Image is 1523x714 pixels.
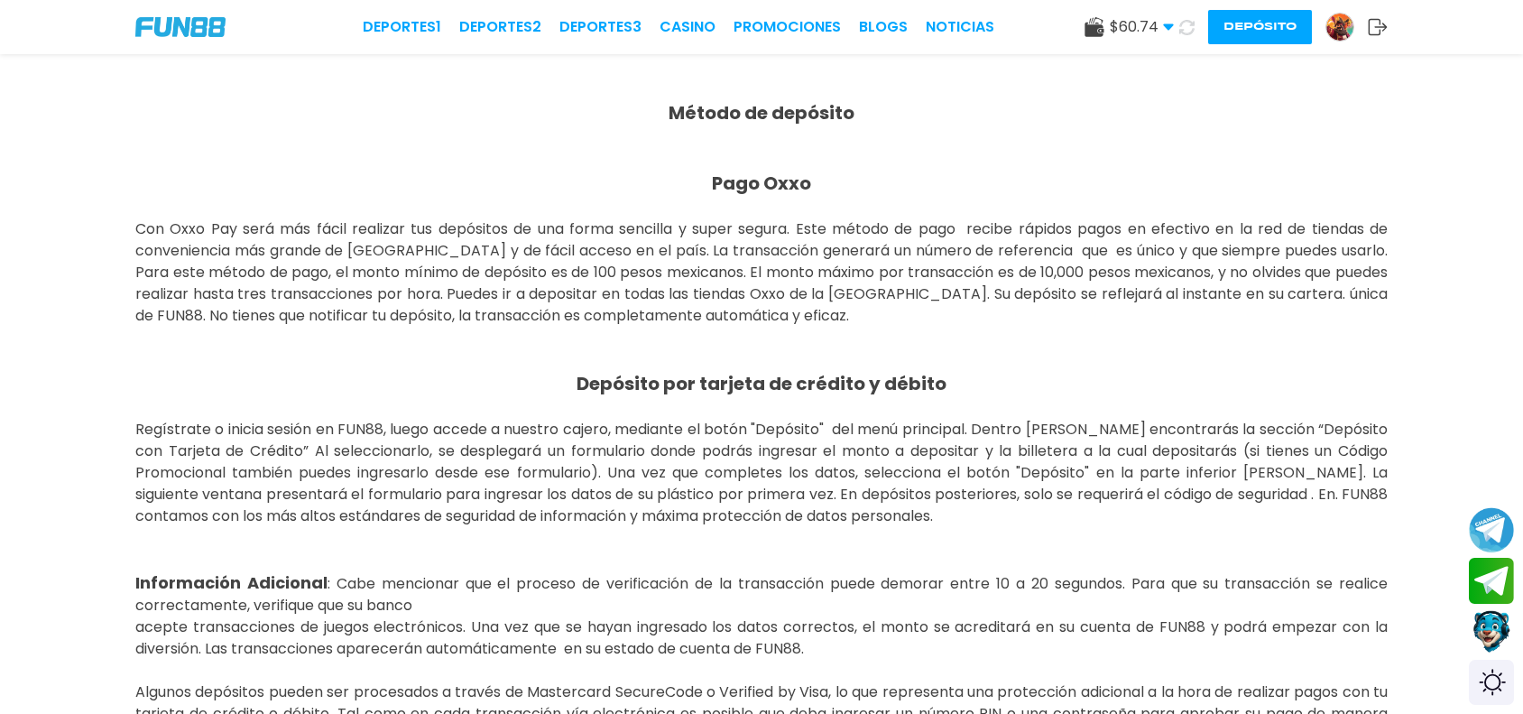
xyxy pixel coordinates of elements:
a: NOTICIAS [926,16,994,38]
span: : Cabe mencionar que el proceso de verificación de la transacción puede demorar entre 10 a 20 seg... [135,573,1388,616]
div: Switch theme [1469,660,1514,705]
span: Con Oxxo Pay será más fácil realizar tus depósitos de una forma sencilla y super segura. Este mét... [135,218,1388,326]
a: Deportes2 [459,16,541,38]
button: Contact customer service [1469,608,1514,655]
strong: Método de depósito [669,100,854,125]
span: Pago Oxxo [712,171,811,196]
button: Depósito [1208,10,1312,44]
a: CASINO [660,16,715,38]
button: Join telegram channel [1469,506,1514,553]
strong: Información Adicional [135,571,328,594]
a: BLOGS [859,16,908,38]
span: Depósito por tarjeta de crédito y débito [577,371,946,396]
button: Join telegram [1469,558,1514,605]
a: Deportes1 [363,16,441,38]
img: Avatar [1326,14,1353,41]
span: acepte transacciones de juegos electrónicos. Una vez que se hayan ingresado los datos correctos, ... [135,617,1388,659]
span: Regístrate o inicia sesión en FUN88, luego accede a nuestro cajero, mediante el botón "Depósito" ... [135,419,1388,526]
a: Avatar [1325,13,1368,42]
a: Promociones [734,16,841,38]
img: Company Logo [135,17,226,37]
a: Deportes3 [559,16,642,38]
span: $ 60.74 [1110,16,1174,38]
